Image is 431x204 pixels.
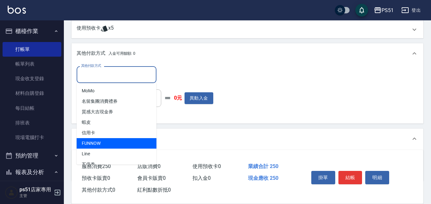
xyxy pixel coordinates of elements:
[311,171,335,184] button: 掛單
[8,6,26,14] img: Logo
[19,186,52,193] h5: ps51店家專用
[77,96,156,107] span: 名留集團消費禮券
[3,101,61,116] a: 每日結帳
[77,107,156,117] span: 質感大吉現金券
[3,147,61,164] button: 預約管理
[3,42,61,57] a: 打帳單
[3,23,61,39] button: 櫃檯作業
[185,92,213,104] button: 異動入金
[77,86,156,96] span: MoMo
[77,25,101,34] p: 使用預收卡
[82,175,110,181] span: 預收卡販賣 0
[77,159,156,170] span: 五倍卷
[3,71,61,86] a: 現金收支登錄
[77,149,156,159] span: Line
[3,130,61,145] a: 現場電腦打卡
[108,25,114,34] span: x5
[193,175,211,181] span: 扣入金 0
[365,171,389,184] button: 明細
[382,6,394,14] div: PS51
[137,163,161,169] span: 店販消費 0
[77,128,156,138] span: 信用卡
[77,117,156,128] span: 蝦皮
[248,163,278,169] span: 業績合計 250
[137,175,166,181] span: 會員卡販賣 0
[82,163,111,169] span: 服務消費 250
[174,95,182,102] strong: 0元
[193,163,221,169] span: 使用預收卡 0
[137,187,171,193] span: 紅利點數折抵 0
[371,4,396,17] button: PS51
[72,129,423,149] div: 備註及來源
[81,63,101,68] label: 其他付款方式
[19,193,52,199] p: 主管
[3,86,61,101] a: 材料自購登錄
[109,51,136,56] span: 入金可用餘額: 0
[72,43,423,64] div: 其他付款方式入金可用餘額: 0
[3,116,61,130] a: 排班表
[355,4,368,17] button: save
[82,187,115,193] span: 其他付款方式 0
[77,50,135,57] p: 其他付款方式
[3,164,61,180] button: 報表及分析
[248,175,278,181] span: 現金應收 250
[77,138,156,149] span: FUNNOW
[338,171,362,184] button: 結帳
[3,57,61,71] a: 帳單列表
[399,4,423,16] button: 登出
[5,186,18,199] img: Person
[72,21,423,38] div: 使用預收卡x5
